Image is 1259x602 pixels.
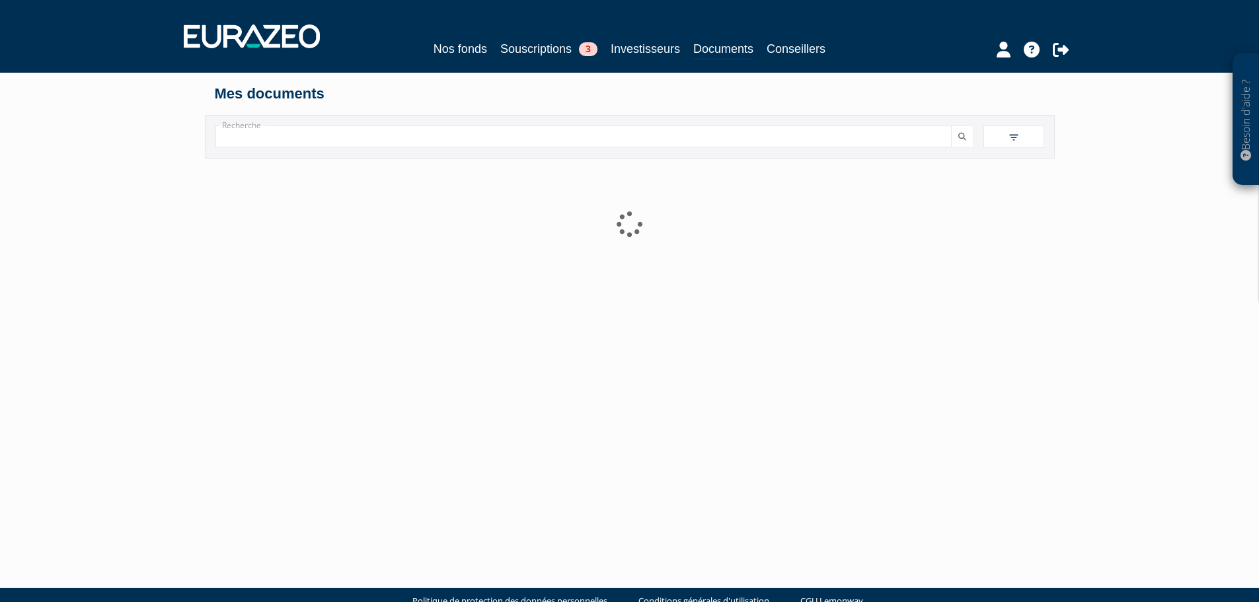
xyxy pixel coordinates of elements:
[579,42,597,56] span: 3
[767,40,825,58] a: Conseillers
[693,40,753,60] a: Documents
[215,126,952,147] input: Recherche
[215,86,1045,102] h4: Mes documents
[1008,132,1020,143] img: filter.svg
[500,40,597,58] a: Souscriptions3
[611,40,680,58] a: Investisseurs
[434,40,487,58] a: Nos fonds
[1239,60,1254,179] p: Besoin d'aide ?
[184,24,320,48] img: 1732889491-logotype_eurazeo_blanc_rvb.png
